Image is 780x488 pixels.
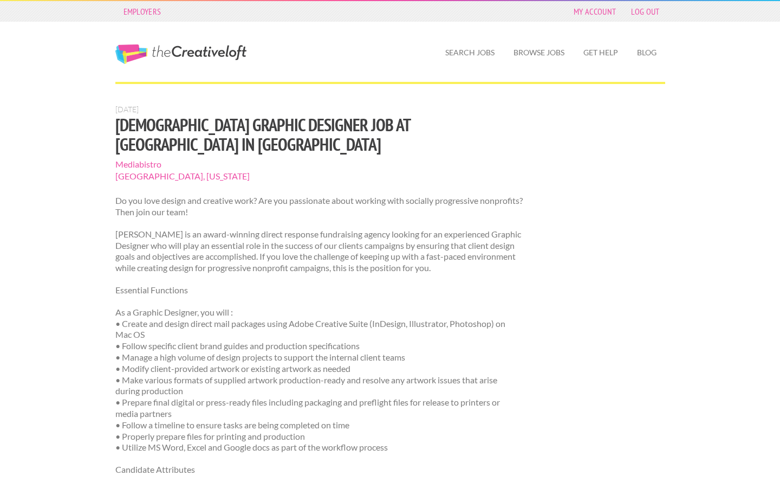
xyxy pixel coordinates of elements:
[505,40,573,65] a: Browse Jobs
[115,229,523,274] p: [PERSON_NAME] is an award-winning direct response fundraising agency looking for an experienced G...
[115,195,523,218] p: Do you love design and creative work? Are you passionate about working with socially progressive ...
[115,105,139,114] span: [DATE]
[118,4,167,19] a: Employers
[115,44,246,64] a: The Creative Loft
[115,285,523,296] p: Essential Functions
[115,307,523,453] p: As a Graphic Designer, you will : • Create and design direct mail packages using Adobe Creative S...
[437,40,503,65] a: Search Jobs
[626,4,665,19] a: Log Out
[115,115,523,154] h1: [DEMOGRAPHIC_DATA] Graphic Designer Job at [GEOGRAPHIC_DATA] in [GEOGRAPHIC_DATA]
[115,464,523,476] p: Candidate Attributes
[115,158,523,170] span: Mediabistro
[575,40,627,65] a: Get Help
[628,40,665,65] a: Blog
[568,4,621,19] a: My Account
[115,170,523,182] span: [GEOGRAPHIC_DATA], [US_STATE]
